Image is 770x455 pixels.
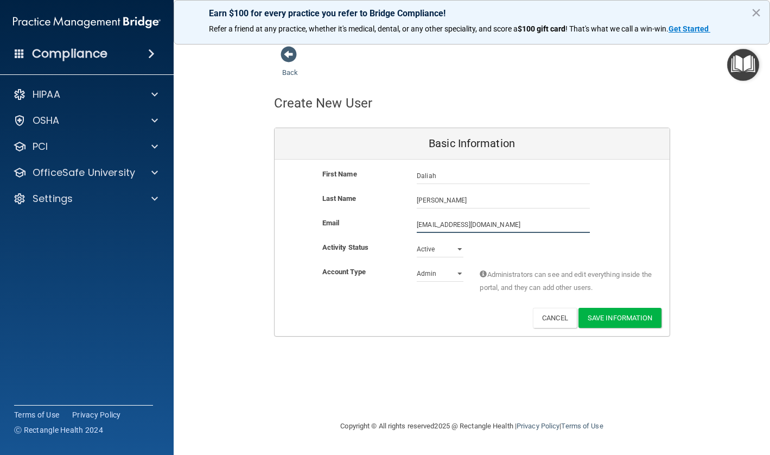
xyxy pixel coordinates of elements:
img: PMB logo [13,11,161,33]
span: Refer a friend at any practice, whether it's medical, dental, or any other speciality, and score a [209,24,518,33]
button: Open Resource Center [727,49,759,81]
a: HIPAA [13,88,158,101]
a: Settings [13,192,158,205]
span: Ⓒ Rectangle Health 2024 [14,425,103,435]
a: OSHA [13,114,158,127]
b: Activity Status [322,243,369,251]
b: Email [322,219,340,227]
a: Privacy Policy [517,422,559,430]
p: OfficeSafe University [33,166,135,179]
a: OfficeSafe University [13,166,158,179]
h4: Create New User [274,96,373,110]
a: Terms of Use [14,409,59,420]
div: Basic Information [275,128,670,160]
b: Last Name [322,194,357,203]
b: First Name [322,170,357,178]
p: OSHA [33,114,60,127]
h4: Compliance [32,46,107,61]
p: HIPAA [33,88,60,101]
button: Close [751,4,761,21]
b: Account Type [322,268,366,276]
a: Back [282,55,298,77]
p: Earn $100 for every practice you refer to Bridge Compliance! [209,8,735,18]
a: Privacy Policy [72,409,121,420]
a: Terms of Use [561,422,603,430]
span: Administrators can see and edit everything inside the portal, and they can add other users. [480,268,653,294]
div: Copyright © All rights reserved 2025 @ Rectangle Health | | [274,409,670,444]
a: PCI [13,140,158,153]
a: Get Started [669,24,710,33]
span: ! That's what we call a win-win. [565,24,669,33]
button: Save Information [578,308,661,328]
button: Cancel [533,308,577,328]
strong: Get Started [669,24,709,33]
p: PCI [33,140,48,153]
p: Settings [33,192,73,205]
strong: $100 gift card [518,24,565,33]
